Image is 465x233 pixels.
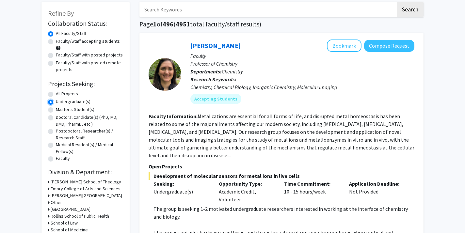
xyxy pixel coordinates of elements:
[48,168,123,176] h2: Division & Department:
[190,41,241,50] a: [PERSON_NAME]
[56,106,94,113] label: Master's Student(s)
[349,180,405,188] p: Application Deadline:
[153,205,414,221] p: The group is seeking 1-2 motivated undergraduate researchers interested in working at the interfa...
[364,40,414,52] button: Compose Request to Daniela Buccella
[222,68,243,75] span: Chemistry
[56,52,123,58] label: Faculty/Staff with posted projects
[149,163,414,170] p: Open Projects
[190,76,236,83] b: Research Keywords:
[190,60,414,68] p: Professor of Chemistry
[327,39,361,52] button: Add Daniela Buccella to Bookmarks
[190,68,222,75] b: Departments:
[279,180,345,203] div: 10 - 15 hours/week
[153,188,209,195] div: Undergraduate(s)
[5,204,28,228] iframe: Chat
[139,2,396,17] input: Search Keywords
[56,30,86,37] label: All Faculty/Staff
[163,20,173,28] span: 496
[51,192,122,199] h3: [PERSON_NAME][GEOGRAPHIC_DATA]
[149,113,198,119] b: Faculty Information:
[219,180,274,188] p: Opportunity Type:
[149,172,414,180] span: Development of molecular sensors for metal ions in live cells
[51,206,90,213] h3: [GEOGRAPHIC_DATA]
[51,185,120,192] h3: Emory College of Arts and Sciences
[51,213,109,220] h3: Rollins School of Public Health
[56,59,123,73] label: Faculty/Staff with posted remote projects
[51,220,78,226] h3: School of Law
[48,80,123,88] h2: Projects Seeking:
[153,20,157,28] span: 1
[190,52,414,60] p: Faculty
[56,155,70,162] label: Faculty
[284,180,340,188] p: Time Commitment:
[51,179,121,185] h3: [PERSON_NAME] School of Theology
[397,2,424,17] button: Search
[190,83,414,91] div: Chemistry, Chemical Biology, Inorganic Chemistry, Molecular Imaging
[48,9,74,17] span: Refine By
[153,180,209,188] p: Seeking:
[149,113,414,159] fg-read-more: Metal cations are essential for all forms of life, and disrupted metal homeostasis has been relat...
[51,199,62,206] h3: Other
[139,20,424,28] h1: Page of ( total faculty/staff results)
[56,98,90,105] label: Undergraduate(s)
[56,114,123,128] label: Doctoral Candidate(s) (PhD, MD, DMD, PharmD, etc.)
[214,180,279,203] div: Academic Credit, Volunteer
[56,90,78,97] label: All Projects
[56,141,123,155] label: Medical Resident(s) / Medical Fellow(s)
[344,180,409,203] div: Not Provided
[190,94,241,104] mat-chip: Accepting Students
[56,38,120,45] label: Faculty/Staff accepting students
[56,128,123,141] label: Postdoctoral Researcher(s) / Research Staff
[48,20,123,27] h2: Collaboration Status:
[176,20,190,28] span: 4951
